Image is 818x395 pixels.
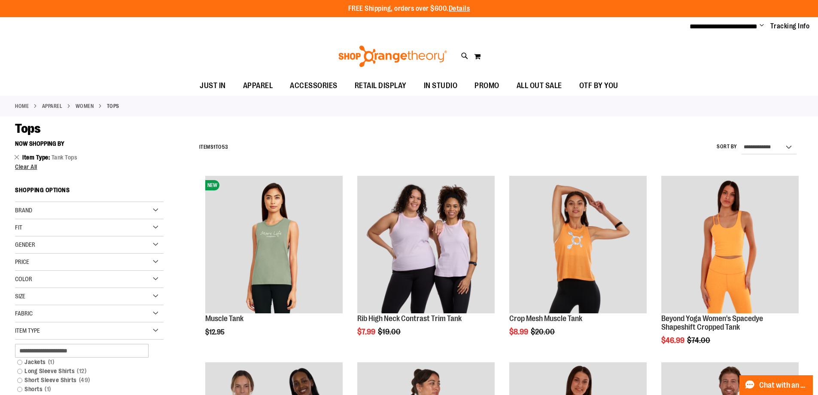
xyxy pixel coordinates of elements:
[15,276,32,282] span: Color
[509,176,647,315] a: Crop Mesh Muscle Tank primary image
[290,76,338,95] span: ACCESSORIES
[760,22,764,31] button: Account menu
[13,358,155,367] a: Jackets1
[661,176,799,313] img: Product image for Beyond Yoga Womens Spacedye Shapeshift Cropped Tank
[661,336,686,345] span: $46.99
[15,136,69,151] button: Now Shopping by
[13,367,155,376] a: Long Sleeve Shirts12
[15,183,164,202] strong: Shopping Options
[13,385,155,394] a: Shorts1
[449,5,470,12] a: Details
[213,144,216,150] span: 1
[107,102,119,110] strong: Tops
[205,180,219,190] span: NEW
[355,76,407,95] span: RETAIL DISPLAY
[357,176,495,313] img: Rib Tank w/ Contrast Binding primary image
[15,258,29,265] span: Price
[222,144,228,150] span: 53
[15,327,40,334] span: Item Type
[205,176,343,313] img: Muscle Tank
[353,171,499,358] div: product
[15,241,35,248] span: Gender
[531,328,556,336] span: $20.00
[15,102,29,110] a: Home
[43,385,53,394] span: 1
[579,76,618,95] span: OTF BY YOU
[517,76,562,95] span: ALL OUT SALE
[15,224,22,231] span: Fit
[76,102,94,110] a: WOMEN
[205,176,343,315] a: Muscle TankNEW
[52,154,78,161] span: Tank Tops
[200,76,226,95] span: JUST IN
[739,375,813,395] button: Chat with an Expert
[717,143,737,150] label: Sort By
[201,171,347,358] div: product
[348,4,470,14] p: FREE Shipping, orders over $600.
[357,328,377,336] span: $7.99
[15,121,40,136] span: Tops
[505,171,651,358] div: product
[205,314,243,323] a: Muscle Tank
[42,102,63,110] a: APPAREL
[378,328,402,336] span: $19.00
[770,21,810,31] a: Tracking Info
[46,358,57,367] span: 1
[15,293,25,300] span: Size
[357,314,462,323] a: Rib High Neck Contrast Trim Tank
[657,171,803,366] div: product
[205,328,226,336] span: $12.95
[15,164,164,170] a: Clear All
[424,76,458,95] span: IN STUDIO
[509,328,529,336] span: $8.99
[337,46,448,67] img: Shop Orangetheory
[13,376,155,385] a: Short Sleeve Shirts49
[22,154,52,161] span: Item Type
[687,336,712,345] span: $74.00
[15,207,32,214] span: Brand
[199,141,228,154] h2: Items to
[509,314,582,323] a: Crop Mesh Muscle Tank
[661,176,799,315] a: Product image for Beyond Yoga Womens Spacedye Shapeshift Cropped Tank
[474,76,499,95] span: PROMO
[661,314,763,331] a: Beyond Yoga Women's Spacedye Shapeshift Cropped Tank
[15,163,37,170] span: Clear All
[509,176,647,313] img: Crop Mesh Muscle Tank primary image
[15,310,33,317] span: Fabric
[759,381,808,389] span: Chat with an Expert
[75,367,88,376] span: 12
[357,176,495,315] a: Rib Tank w/ Contrast Binding primary image
[77,376,92,385] span: 49
[243,76,273,95] span: APPAREL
